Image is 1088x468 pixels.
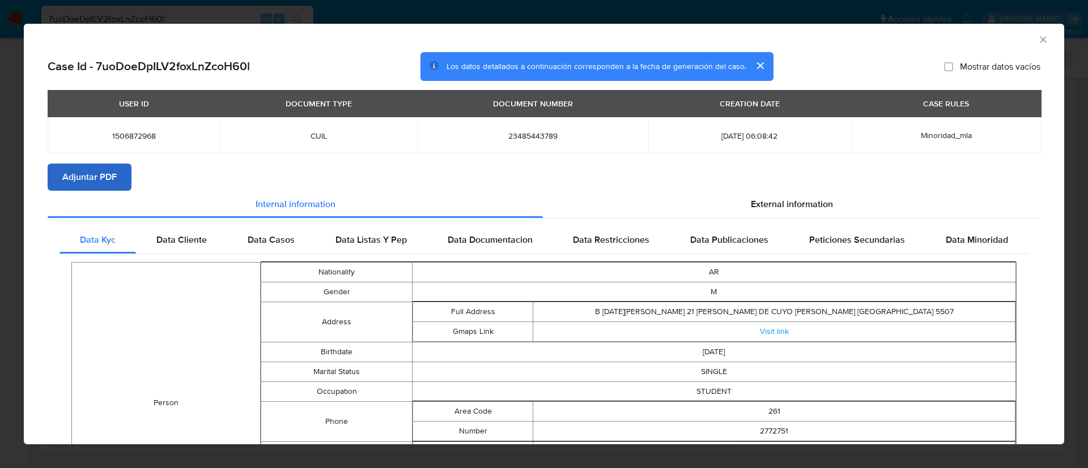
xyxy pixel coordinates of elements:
[921,130,972,141] span: Minoridad_mla
[261,282,412,302] td: Gender
[1038,34,1048,44] button: Cerrar ventana
[413,302,533,321] td: Full Address
[412,362,1015,381] td: SINGLE
[261,262,412,282] td: Nationality
[48,59,250,74] h2: Case Id - 7uoDoeDpILV2foxLnZcoH60l
[413,401,533,421] td: Area Code
[760,325,789,337] a: Visit link
[412,262,1015,282] td: AR
[916,94,976,113] div: CASE RULES
[746,52,773,79] button: cerrar
[448,233,533,246] span: Data Documentacion
[261,401,412,441] td: Phone
[80,233,116,246] span: Data Kyc
[413,321,533,341] td: Gmaps Link
[662,131,838,141] span: [DATE] 06:08:42
[261,362,412,381] td: Marital Status
[413,421,533,441] td: Number
[960,61,1040,72] span: Mostrar datos vacíos
[573,233,649,246] span: Data Restricciones
[944,62,953,71] input: Mostrar datos vacíos
[48,191,1040,218] div: Detailed info
[690,233,768,246] span: Data Publicaciones
[256,197,335,211] span: Internal information
[156,233,207,246] span: Data Cliente
[809,233,905,246] span: Peticiones Secundarias
[533,302,1015,321] td: B [DATE][PERSON_NAME] 21 [PERSON_NAME] DE CUYO [PERSON_NAME] [GEOGRAPHIC_DATA] 5507
[62,165,117,190] span: Adjuntar PDF
[413,441,533,461] td: Type
[248,233,295,246] span: Data Casos
[279,94,359,113] div: DOCUMENT TYPE
[61,131,206,141] span: 1506872968
[751,197,833,211] span: External information
[24,24,1064,444] div: closure-recommendation-modal
[233,131,403,141] span: CUIL
[533,421,1015,441] td: 2772751
[412,381,1015,401] td: STUDENT
[112,94,156,113] div: USER ID
[412,282,1015,302] td: M
[261,302,412,342] td: Address
[533,441,1015,461] td: CUIL
[261,381,412,401] td: Occupation
[48,164,131,191] button: Adjuntar PDF
[431,131,635,141] span: 23485443789
[713,94,787,113] div: CREATION DATE
[261,342,412,362] td: Birthdate
[412,342,1015,362] td: [DATE]
[447,61,746,72] span: Los datos detallados a continuación corresponden a la fecha de generación del caso.
[486,94,580,113] div: DOCUMENT NUMBER
[946,233,1008,246] span: Data Minoridad
[335,233,407,246] span: Data Listas Y Pep
[59,226,1028,254] div: Detailed internal info
[533,401,1015,421] td: 261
